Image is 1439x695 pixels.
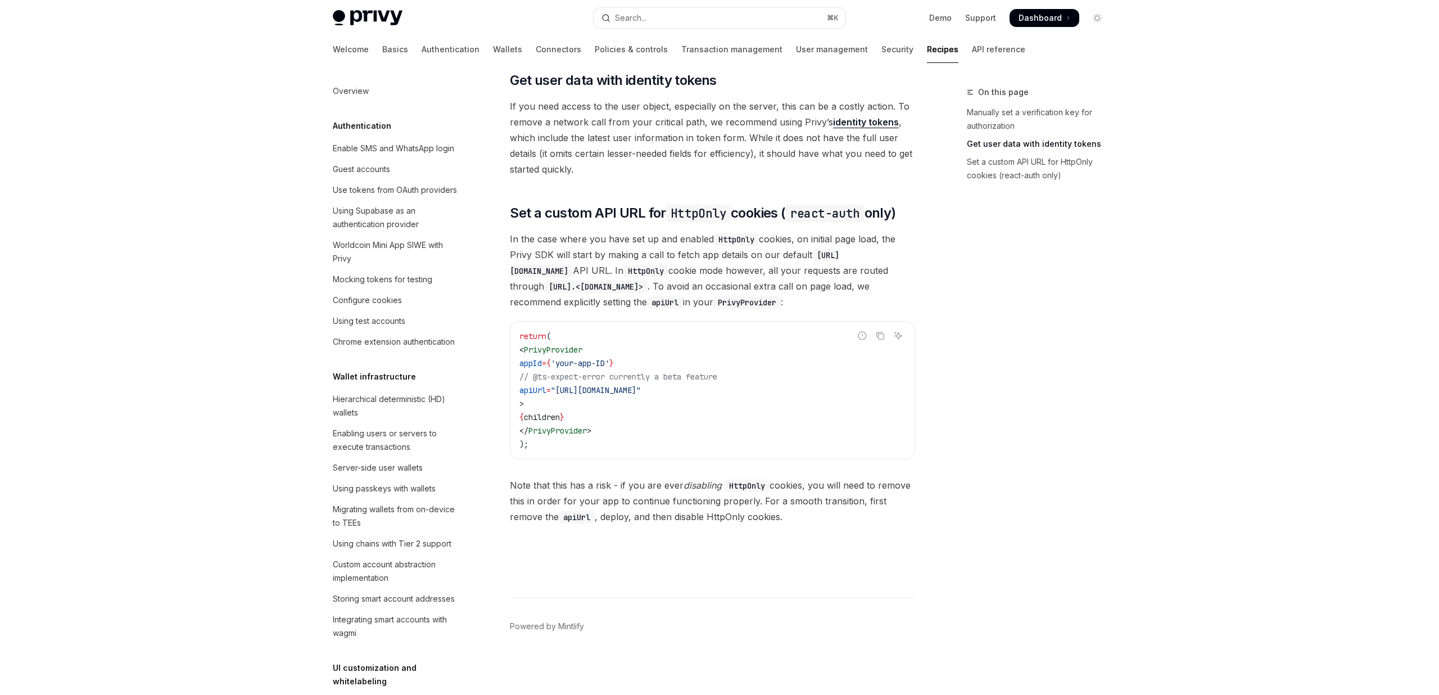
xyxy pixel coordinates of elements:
[713,296,781,309] code: PrivyProvider
[510,621,584,632] a: Powered by Mintlify
[324,290,468,310] a: Configure cookies
[519,331,546,341] span: return
[1088,9,1106,27] button: Toggle dark mode
[546,331,551,341] span: (
[524,345,582,355] span: PrivyProvider
[623,265,668,277] code: HttpOnly
[560,412,564,422] span: }
[666,205,731,222] code: HttpOnly
[546,385,551,395] span: =
[333,427,461,454] div: Enabling users or servers to execute transactions
[786,205,865,222] code: react-auth
[510,477,915,525] span: Note that this has a risk - if you are ever cookies, you will need to remove this in order for yo...
[333,119,391,133] h5: Authentication
[559,511,595,523] code: apiUrl
[542,358,546,368] span: =
[324,81,468,101] a: Overview
[324,389,468,423] a: Hierarchical deterministic (HD) wallets
[324,269,468,290] a: Mocking tokens for testing
[324,589,468,609] a: Storing smart account addresses
[684,480,722,491] em: disabling
[929,12,952,24] a: Demo
[333,84,369,98] div: Overview
[524,412,560,422] span: children
[827,13,839,22] span: ⌘ K
[833,116,899,128] a: identity tokens
[881,36,913,63] a: Security
[324,610,468,643] a: Integrating smart accounts with wagmi
[647,296,683,309] code: apiUrl
[382,36,408,63] a: Basics
[333,204,461,231] div: Using Supabase as an authentication provider
[978,85,1029,99] span: On this page
[714,233,759,246] code: HttpOnly
[510,231,915,310] span: In the case where you have set up and enabled cookies, on initial page load, the Privy SDK will s...
[891,328,906,343] button: Ask AI
[510,71,717,89] span: Get user data with identity tokens
[519,358,542,368] span: appId
[725,480,770,492] code: HttpOnly
[333,294,402,307] div: Configure cookies
[333,142,454,155] div: Enable SMS and WhatsApp login
[967,103,1115,135] a: Manually set a verification key for authorization
[333,183,457,197] div: Use tokens from OAuth providers
[333,314,405,328] div: Using test accounts
[333,613,461,640] div: Integrating smart accounts with wagmi
[333,558,461,585] div: Custom account abstraction implementation
[333,482,436,495] div: Using passkeys with wallets
[967,135,1115,153] a: Get user data with identity tokens
[324,201,468,234] a: Using Supabase as an authentication provider
[519,412,524,422] span: {
[519,439,528,449] span: );
[324,534,468,554] a: Using chains with Tier 2 support
[551,385,641,395] span: "[URL][DOMAIN_NAME]"
[1019,12,1062,24] span: Dashboard
[544,281,648,293] code: [URL].<[DOMAIN_NAME]>
[519,385,546,395] span: apiUrl
[1010,9,1079,27] a: Dashboard
[965,12,996,24] a: Support
[333,36,369,63] a: Welcome
[594,8,845,28] button: Open search
[681,36,782,63] a: Transaction management
[333,335,455,349] div: Chrome extension authentication
[546,358,551,368] span: {
[333,592,455,606] div: Storing smart account addresses
[333,163,390,176] div: Guest accounts
[519,372,717,382] span: // @ts-expect-error currently a beta feature
[324,159,468,179] a: Guest accounts
[324,332,468,352] a: Chrome extension authentication
[333,537,451,550] div: Using chains with Tier 2 support
[333,503,461,530] div: Migrating wallets from on-device to TEEs
[510,98,915,177] span: If you need access to the user object, especially on the server, this can be a costly action. To ...
[972,36,1025,63] a: API reference
[796,36,868,63] a: User management
[927,36,958,63] a: Recipes
[333,370,416,383] h5: Wallet infrastructure
[519,345,524,355] span: <
[324,479,468,499] a: Using passkeys with wallets
[493,36,522,63] a: Wallets
[324,458,468,478] a: Server-side user wallets
[528,426,587,436] span: PrivyProvider
[333,10,402,26] img: light logo
[324,311,468,331] a: Using test accounts
[615,11,646,25] div: Search...
[324,180,468,200] a: Use tokens from OAuth providers
[333,273,432,286] div: Mocking tokens for testing
[536,36,581,63] a: Connectors
[324,138,468,159] a: Enable SMS and WhatsApp login
[324,235,468,269] a: Worldcoin Mini App SIWE with Privy
[510,204,895,222] span: Set a custom API URL for cookies ( only)
[873,328,888,343] button: Copy the contents from the code block
[967,153,1115,184] a: Set a custom API URL for HttpOnly cookies (react-auth only)
[519,426,528,436] span: </
[609,358,614,368] span: }
[333,461,423,475] div: Server-side user wallets
[551,358,609,368] span: 'your-app-ID'
[324,554,468,588] a: Custom account abstraction implementation
[333,392,461,419] div: Hierarchical deterministic (HD) wallets
[519,399,524,409] span: >
[587,426,591,436] span: >
[333,238,461,265] div: Worldcoin Mini App SIWE with Privy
